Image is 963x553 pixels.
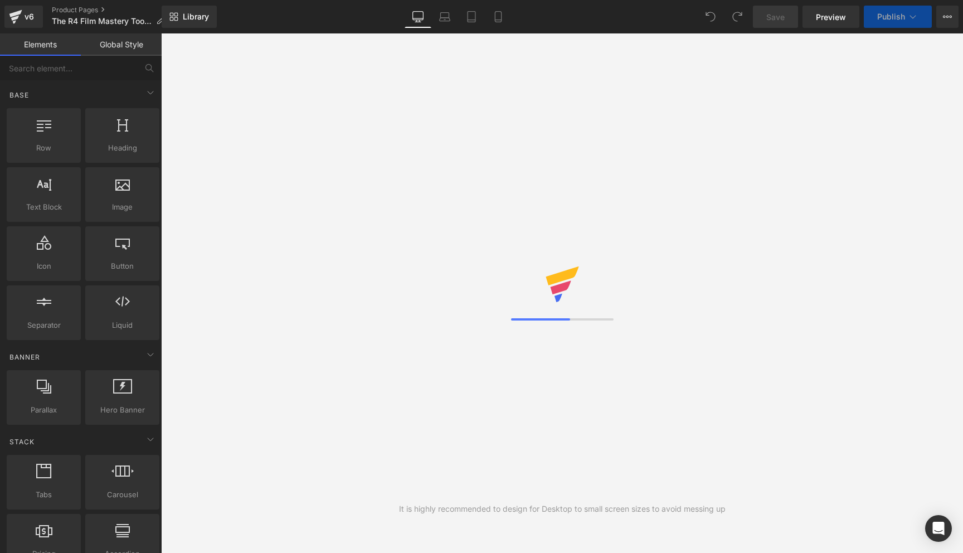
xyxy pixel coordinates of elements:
span: Save [766,11,785,23]
span: Stack [8,436,36,447]
span: Hero Banner [89,404,156,416]
button: Undo [699,6,722,28]
button: More [936,6,959,28]
span: The R4 Film Mastery Toolkit [52,17,152,26]
span: Liquid [89,319,156,331]
a: Laptop [431,6,458,28]
span: Publish [877,12,905,21]
a: Mobile [485,6,512,28]
button: Redo [726,6,748,28]
span: Text Block [10,201,77,213]
a: Desktop [405,6,431,28]
a: Global Style [81,33,162,56]
span: Library [183,12,209,22]
a: New Library [162,6,217,28]
span: Row [10,142,77,154]
span: Separator [10,319,77,331]
div: v6 [22,9,36,24]
span: Image [89,201,156,213]
span: Base [8,90,30,100]
button: Publish [864,6,932,28]
a: Tablet [458,6,485,28]
span: Tabs [10,489,77,501]
span: Parallax [10,404,77,416]
span: Heading [89,142,156,154]
a: Preview [802,6,859,28]
div: It is highly recommended to design for Desktop to small screen sizes to avoid messing up [399,503,726,515]
a: v6 [4,6,43,28]
span: Banner [8,352,41,362]
span: Preview [816,11,846,23]
span: Button [89,260,156,272]
span: Carousel [89,489,156,501]
a: Product Pages [52,6,173,14]
span: Icon [10,260,77,272]
div: Open Intercom Messenger [925,515,952,542]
